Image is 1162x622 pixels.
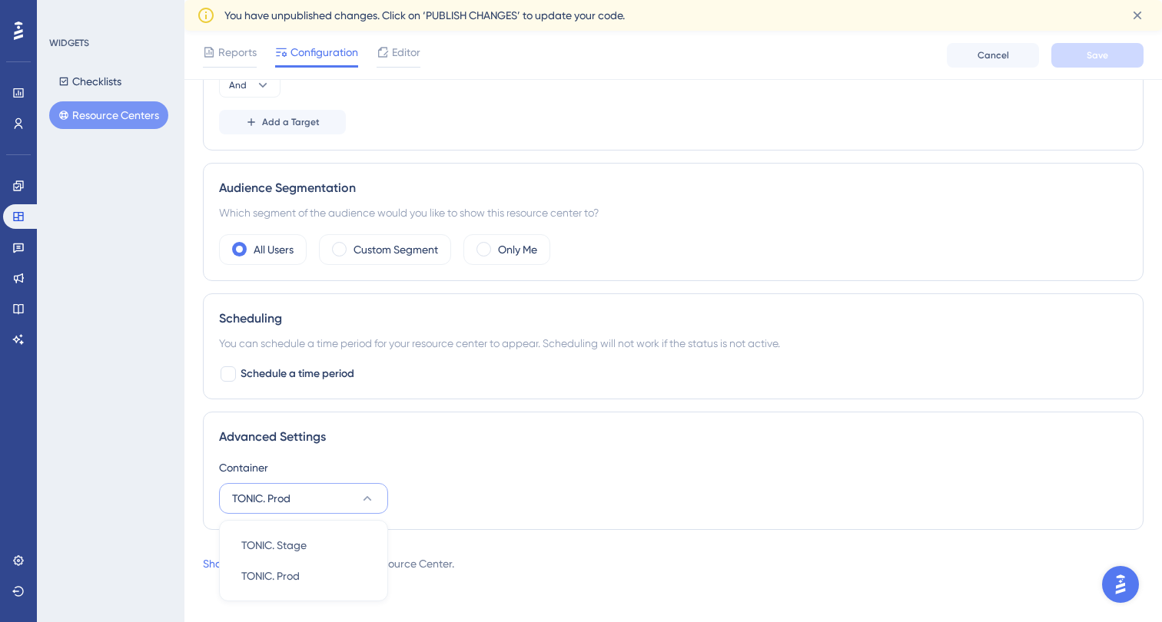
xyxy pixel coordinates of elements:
button: Add a Target [219,110,346,134]
button: Checklists [49,68,131,95]
div: Which segment of the audience would you like to show this resource center to? [219,203,1127,222]
button: TONIC. Stage [229,530,378,561]
button: TONIC. Prod [229,561,378,591]
div: with us about Resource Center . [203,554,454,573]
button: Cancel [947,43,1039,68]
span: TONIC. Prod [232,489,290,508]
span: Schedule a time period [241,365,354,383]
button: And [219,73,281,98]
span: Configuration [290,43,358,61]
div: Container [219,458,1127,477]
span: And [229,79,247,91]
button: Save [1051,43,1144,68]
span: Save [1087,49,1108,61]
iframe: UserGuiding AI Assistant Launcher [1097,561,1144,607]
div: You can schedule a time period for your resource center to appear. Scheduling will not work if th... [219,334,1127,352]
button: TONIC. Prod [219,483,388,514]
label: All Users [254,240,294,259]
label: Only Me [498,240,537,259]
a: Share your thoughts [203,557,302,570]
span: Reports [218,43,257,61]
span: Add a Target [262,116,320,128]
label: Custom Segment [354,240,438,259]
span: Cancel [978,49,1009,61]
div: Audience Segmentation [219,179,1127,197]
div: WIDGETS [49,37,89,49]
span: TONIC. Stage [241,536,307,554]
div: Scheduling [219,309,1127,328]
span: Editor [392,43,420,61]
button: Resource Centers [49,101,168,129]
div: Advanced Settings [219,428,1127,446]
span: TONIC. Prod [241,567,300,585]
span: You have unpublished changes. Click on ‘PUBLISH CHANGES’ to update your code. [224,6,625,25]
